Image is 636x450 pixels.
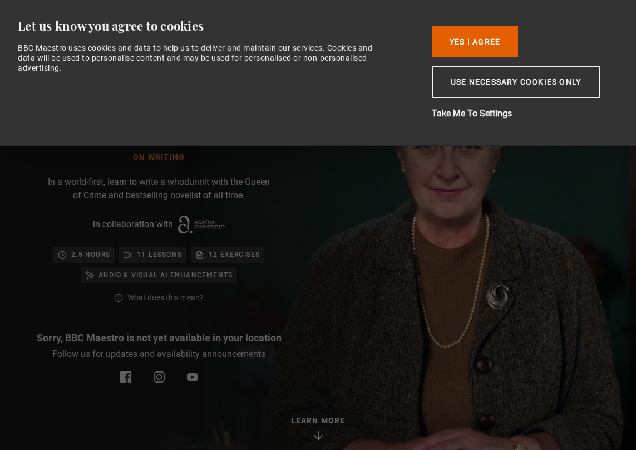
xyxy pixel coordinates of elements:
[432,26,518,57] button: Yes I Agree
[71,249,110,260] p: 2.5 hours
[127,292,204,304] a: What does this mean?
[93,218,173,231] p: in collaboration with
[98,270,233,281] p: Audio & visual AI enhancements
[37,330,282,345] p: Sorry, BBC Maestro is not yet available in your location
[48,175,270,202] p: In a world-first, learn to write a whodunnit with the Queen of Crime and bestselling novelist of ...
[291,415,346,427] p: Learn more
[432,107,610,120] button: Take Me To Settings
[60,153,259,162] h1: On writing
[209,249,260,260] p: 12 exercises
[18,18,415,34] div: Let us know you agree to cookies
[432,66,600,98] button: Use necessary cookies only
[18,43,375,74] div: BBC Maestro uses cookies and data to help us to deliver and maintain our services. Cookies and da...
[52,348,265,361] p: Follow us for updates and availability announcements
[137,249,182,260] p: 11 lessons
